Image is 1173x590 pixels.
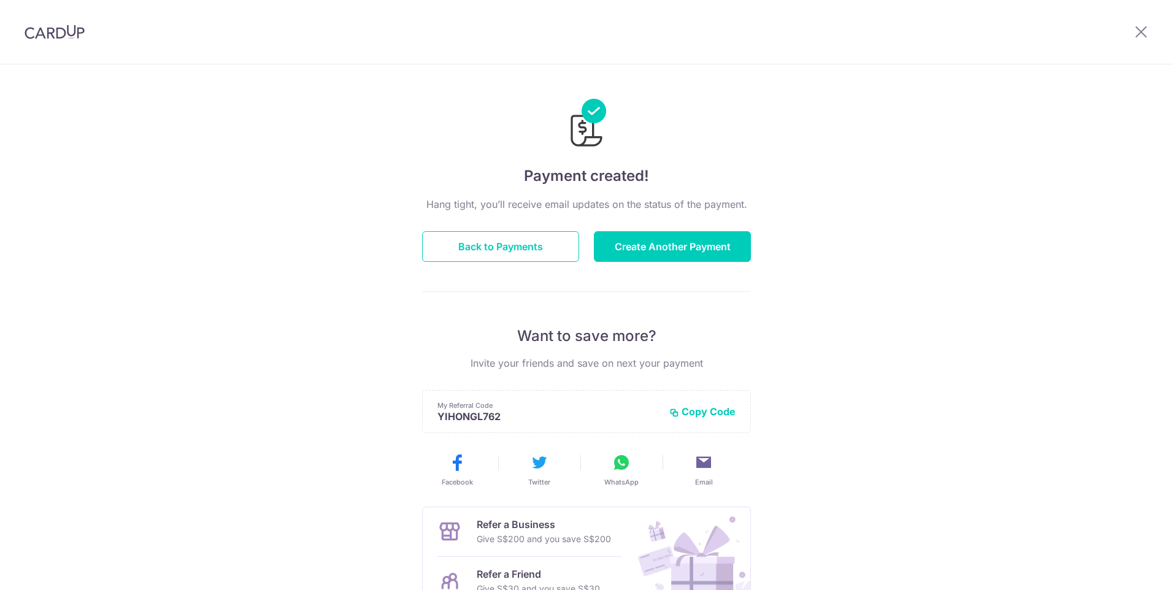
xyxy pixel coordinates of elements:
[594,231,751,262] button: Create Another Payment
[695,477,713,487] span: Email
[437,400,660,410] p: My Referral Code
[669,405,736,418] button: Copy Code
[528,477,550,487] span: Twitter
[604,477,639,487] span: WhatsApp
[477,567,600,581] p: Refer a Friend
[422,326,751,346] p: Want to save more?
[422,356,751,370] p: Invite your friends and save on next your payment
[422,197,751,212] p: Hang tight, you’ll receive email updates on the status of the payment.
[25,25,85,39] img: CardUp
[477,517,611,532] p: Refer a Business
[422,165,751,187] h4: Payment created!
[567,99,606,150] img: Payments
[667,453,740,487] button: Email
[422,231,579,262] button: Back to Payments
[437,410,660,423] p: YIHONGL762
[503,453,575,487] button: Twitter
[585,453,658,487] button: WhatsApp
[421,453,493,487] button: Facebook
[477,532,611,546] p: Give S$200 and you save S$200
[442,477,473,487] span: Facebook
